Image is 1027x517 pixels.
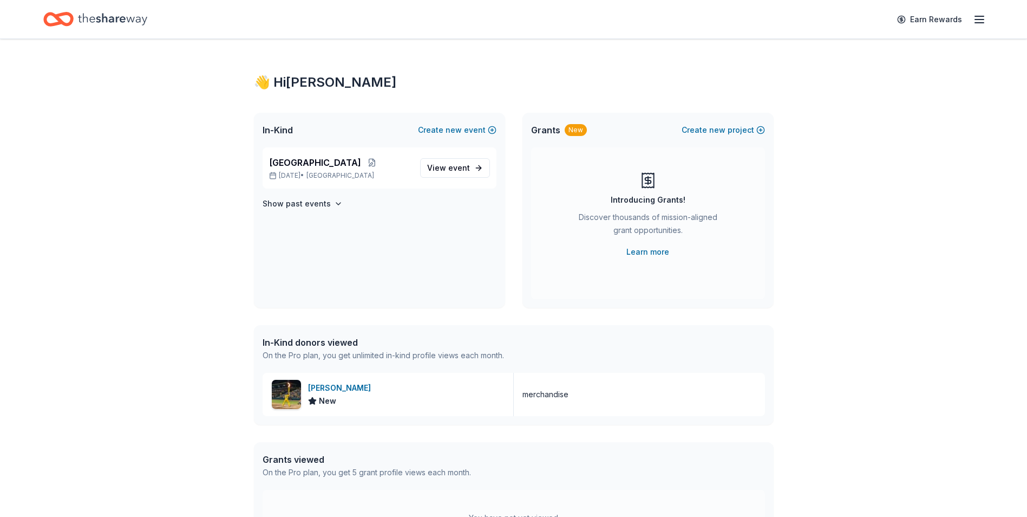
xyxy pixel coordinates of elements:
span: In-Kind [263,124,293,137]
button: Createnewevent [418,124,496,137]
div: merchandise [522,388,568,401]
div: Introducing Grants! [611,193,685,206]
img: Image for Savannah Bananas [272,380,301,409]
button: Createnewproject [682,124,765,137]
div: On the Pro plan, you get unlimited in-kind profile views each month. [263,349,504,362]
div: Grants viewed [263,453,471,466]
a: View event [420,158,490,178]
p: [DATE] • [269,171,411,180]
span: new [446,124,462,137]
a: Home [43,7,147,32]
div: 👋 Hi [PERSON_NAME] [254,74,774,91]
h4: Show past events [263,197,331,210]
div: New [565,124,587,136]
div: On the Pro plan, you get 5 grant profile views each month. [263,466,471,479]
span: New [319,395,336,408]
button: Show past events [263,197,343,210]
span: [GEOGRAPHIC_DATA] [269,156,361,169]
span: new [709,124,725,137]
span: View [427,161,470,175]
div: In-Kind donors viewed [263,336,504,349]
span: [GEOGRAPHIC_DATA] [306,171,374,180]
a: Earn Rewards [891,10,969,29]
div: Discover thousands of mission-aligned grant opportunities. [574,211,722,241]
a: Learn more [626,245,669,258]
span: Grants [531,124,560,137]
span: event [448,163,470,172]
div: [PERSON_NAME] [308,382,375,395]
